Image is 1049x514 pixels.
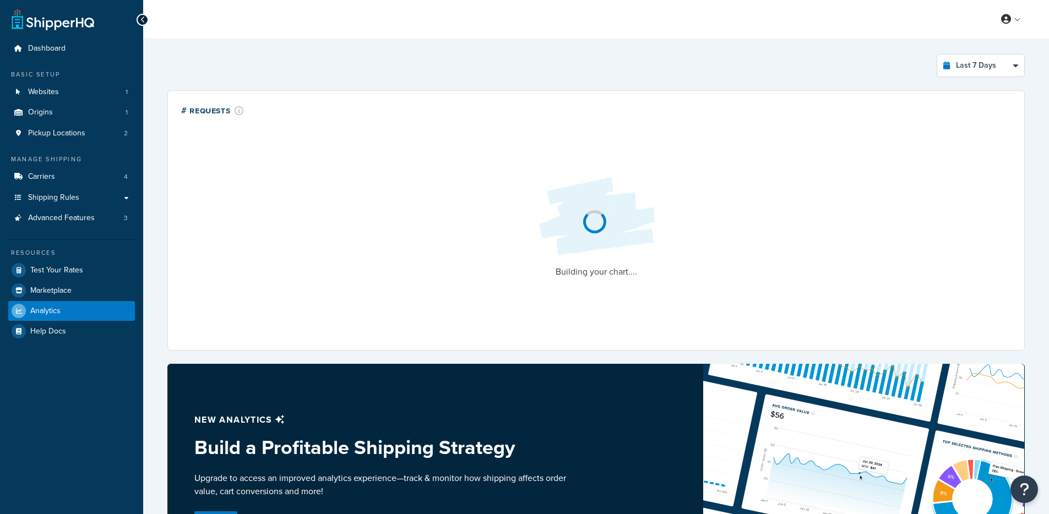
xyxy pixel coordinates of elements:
[8,82,135,102] li: Websites
[8,155,135,164] div: Manage Shipping
[8,281,135,300] a: Marketplace
[8,167,135,187] li: Carriers
[30,266,83,275] span: Test Your Rates
[126,108,128,117] span: 1
[530,264,662,280] p: Building your chart....
[28,108,53,117] span: Origins
[124,172,128,182] span: 4
[8,102,135,123] li: Origins
[530,168,662,264] img: Loading...
[194,412,570,428] p: New analytics
[8,321,135,341] a: Help Docs
[124,214,128,223] span: 3
[8,260,135,280] a: Test Your Rates
[181,104,244,117] div: # Requests
[8,248,135,258] div: Resources
[124,129,128,138] span: 2
[8,70,135,79] div: Basic Setup
[8,188,135,208] a: Shipping Rules
[8,39,135,59] a: Dashboard
[8,123,135,144] a: Pickup Locations2
[28,172,55,182] span: Carriers
[28,129,85,138] span: Pickup Locations
[30,327,66,336] span: Help Docs
[8,102,135,123] a: Origins1
[126,88,128,97] span: 1
[8,123,135,144] li: Pickup Locations
[28,88,59,97] span: Websites
[8,208,135,228] a: Advanced Features3
[28,44,66,53] span: Dashboard
[194,436,570,458] h3: Build a Profitable Shipping Strategy
[30,307,61,316] span: Analytics
[30,286,72,296] span: Marketplace
[8,167,135,187] a: Carriers4
[8,301,135,321] a: Analytics
[1010,475,1038,503] button: Open Resource Center
[8,82,135,102] a: Websites1
[8,208,135,228] li: Advanced Features
[28,214,95,223] span: Advanced Features
[194,472,570,498] p: Upgrade to access an improved analytics experience—track & monitor how shipping affects order val...
[28,193,79,203] span: Shipping Rules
